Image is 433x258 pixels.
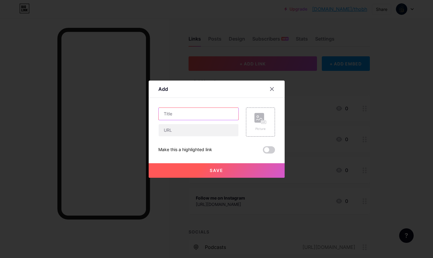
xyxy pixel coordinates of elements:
div: Add [158,85,168,93]
div: Picture [254,127,267,131]
input: URL [159,124,238,136]
button: Save [149,163,285,178]
div: Make this a highlighted link [158,146,212,154]
input: Title [159,108,238,120]
span: Save [210,168,223,173]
